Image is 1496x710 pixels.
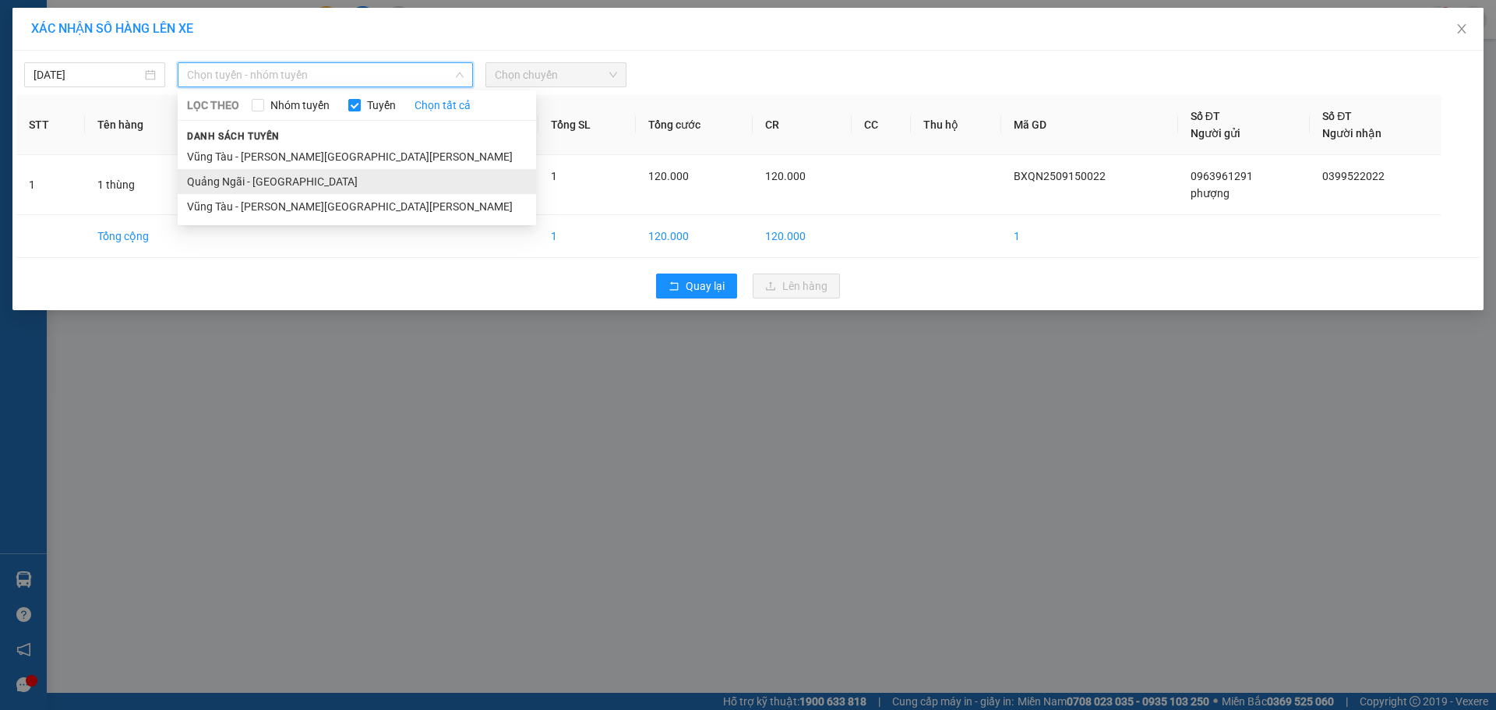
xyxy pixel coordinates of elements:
[1001,95,1178,155] th: Mã GD
[1191,170,1253,182] span: 0963961291
[1191,110,1220,122] span: Số ĐT
[1191,127,1240,140] span: Người gửi
[538,215,637,258] td: 1
[1001,215,1178,258] td: 1
[178,169,536,194] li: Quảng Ngãi - [GEOGRAPHIC_DATA]
[669,281,679,293] span: rollback
[178,129,289,143] span: Danh sách tuyến
[16,95,85,155] th: STT
[1322,170,1385,182] span: 0399522022
[911,95,1001,155] th: Thu hộ
[852,95,911,155] th: CC
[187,97,239,114] span: LỌC THEO
[178,194,536,219] li: Vũng Tàu - [PERSON_NAME][GEOGRAPHIC_DATA][PERSON_NAME]
[1322,127,1381,140] span: Người nhận
[1191,187,1230,200] span: phượng
[361,97,402,114] span: Tuyến
[636,215,753,258] td: 120.000
[57,99,232,129] strong: Tổng đài hỗ trợ: 0914 113 973 - 0982 113 973 - 0919 113 973 -
[7,43,41,115] img: logo
[753,95,852,155] th: CR
[753,215,852,258] td: 120.000
[16,155,85,215] td: 1
[636,95,753,155] th: Tổng cước
[753,274,840,298] button: uploadLên hàng
[765,170,806,182] span: 120.000
[34,66,142,83] input: 15/09/2025
[1440,8,1484,51] button: Close
[538,95,637,155] th: Tổng SL
[85,215,200,258] td: Tổng cộng
[1322,110,1352,122] span: Số ĐT
[495,63,617,87] span: Chọn chuyến
[656,274,737,298] button: rollbackQuay lại
[551,170,557,182] span: 1
[85,95,200,155] th: Tên hàng
[1455,23,1468,35] span: close
[455,70,464,79] span: down
[187,63,464,87] span: Chọn tuyến - nhóm tuyến
[415,97,471,114] a: Chọn tất cả
[1014,170,1106,182] span: BXQN2509150022
[264,97,336,114] span: Nhóm tuyến
[648,170,689,182] span: 120.000
[44,12,245,96] strong: [PERSON_NAME] ([PERSON_NAME][GEOGRAPHIC_DATA][PERSON_NAME])
[31,21,193,36] span: XÁC NHẬN SỐ HÀNG LÊN XE
[178,144,536,169] li: Vũng Tàu - [PERSON_NAME][GEOGRAPHIC_DATA][PERSON_NAME]
[85,155,200,215] td: 1 thùng
[686,277,725,295] span: Quay lại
